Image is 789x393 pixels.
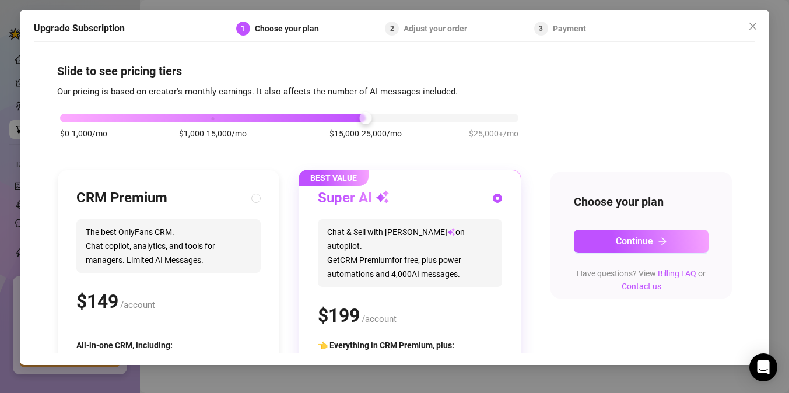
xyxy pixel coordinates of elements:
span: $0-1,000/mo [60,127,107,140]
span: $25,000+/mo [469,127,518,140]
span: arrow-right [658,237,667,246]
div: Payment [553,22,586,36]
h3: Super AI [318,189,390,208]
span: The best OnlyFans CRM. Chat copilot, analytics, and tools for managers. Limited AI Messages. [76,219,261,273]
span: /account [362,314,397,324]
a: Billing FAQ [658,269,696,278]
div: Open Intercom Messenger [749,353,777,381]
h3: CRM Premium [76,189,167,208]
span: close [748,22,758,31]
a: Contact us [622,282,661,291]
span: /account [120,300,155,310]
span: Continue [616,236,653,247]
span: BEST VALUE [299,170,369,186]
span: 3 [539,24,543,33]
span: $15,000-25,000/mo [329,127,402,140]
span: Have questions? View or [577,269,706,291]
h4: Choose your plan [574,194,709,210]
span: Our pricing is based on creator's monthly earnings. It also affects the number of AI messages inc... [57,86,458,97]
span: Close [744,22,762,31]
span: 👈 Everything in CRM Premium, plus: [318,341,454,350]
div: Adjust your order [404,22,474,36]
h4: Slide to see pricing tiers [57,63,732,79]
span: Chat & Sell with [PERSON_NAME] on autopilot. Get CRM Premium for free, plus power automations and... [318,219,502,287]
div: Choose your plan [255,22,326,36]
span: $ [76,290,118,313]
button: Close [744,17,762,36]
button: Continuearrow-right [574,230,709,253]
span: 2 [390,24,394,33]
span: $ [318,304,360,327]
span: 1 [241,24,245,33]
h5: Upgrade Subscription [34,22,125,36]
span: All-in-one CRM, including: [76,341,173,350]
span: $1,000-15,000/mo [179,127,247,140]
